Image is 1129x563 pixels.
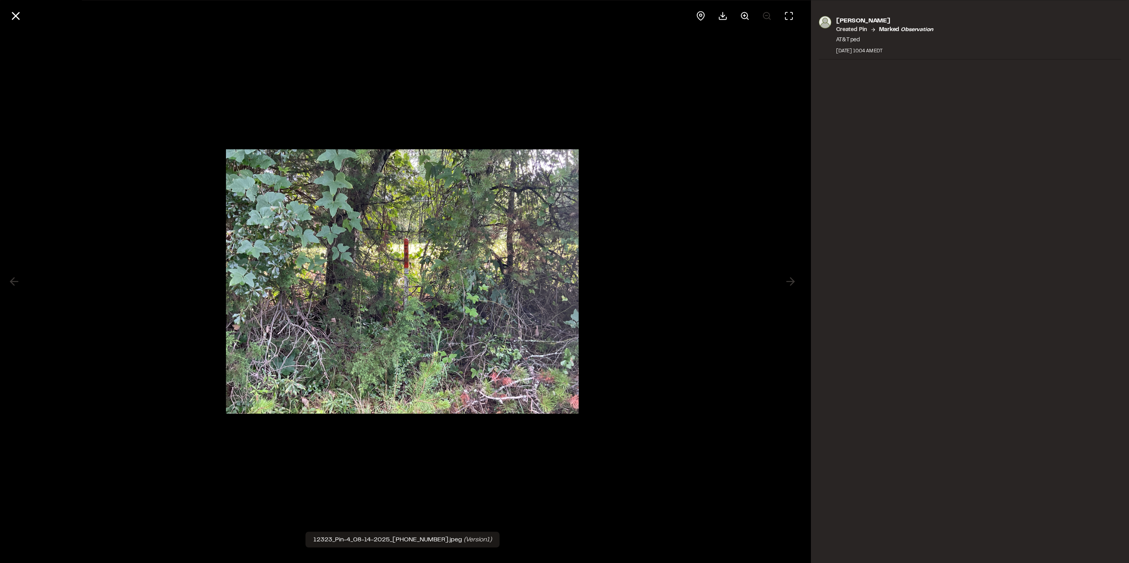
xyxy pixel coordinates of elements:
[879,25,933,34] p: Marked
[6,6,25,25] button: Close modal
[735,6,754,25] button: Zoom in
[836,47,933,54] div: [DATE] 10:04 AM EDT
[691,6,710,25] div: View pin on map
[901,27,933,32] em: observation
[819,16,831,28] img: photo
[836,16,933,25] p: [PERSON_NAME]
[836,25,867,34] p: Created Pin
[836,35,933,44] p: AT&T ped
[779,6,798,25] button: Toggle Fullscreen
